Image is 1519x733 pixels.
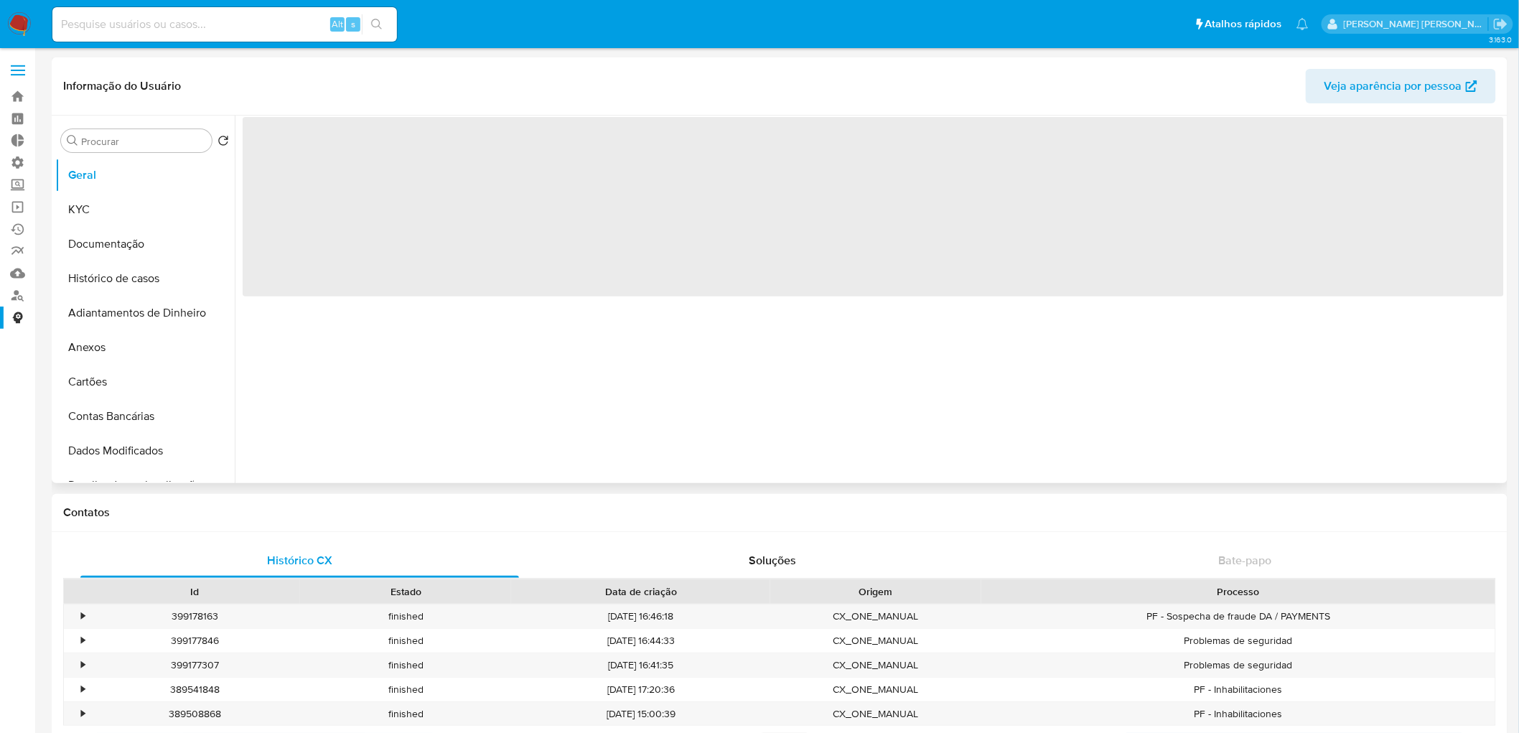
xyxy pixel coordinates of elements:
div: finished [300,702,511,726]
button: Documentação [55,227,235,261]
button: Histórico de casos [55,261,235,296]
button: KYC [55,192,235,227]
span: Alt [332,17,343,31]
div: Problemas de seguridad [981,629,1495,653]
div: Id [99,584,290,599]
div: [DATE] 16:46:18 [511,604,770,628]
h1: Informação do Usuário [63,79,181,93]
div: [DATE] 16:41:35 [511,653,770,677]
div: 399177307 [89,653,300,677]
div: [DATE] 15:00:39 [511,702,770,726]
div: • [81,658,85,672]
span: Veja aparência por pessoa [1324,69,1462,103]
button: Anexos [55,330,235,365]
div: Estado [310,584,501,599]
button: search-icon [362,14,391,34]
div: CX_ONE_MANUAL [770,702,981,726]
div: CX_ONE_MANUAL [770,653,981,677]
div: [DATE] 16:44:33 [511,629,770,653]
div: 399177846 [89,629,300,653]
div: finished [300,629,511,653]
span: ‌ [243,117,1504,297]
div: 389508868 [89,702,300,726]
div: finished [300,653,511,677]
div: PF - Sospecha de fraude DA / PAYMENTS [981,604,1495,628]
div: • [81,683,85,696]
div: PF - Inhabilitaciones [981,678,1495,701]
button: Veja aparência por pessoa [1306,69,1496,103]
div: finished [300,678,511,701]
button: Contas Bancárias [55,399,235,434]
span: Atalhos rápidos [1205,17,1282,32]
div: PF - Inhabilitaciones [981,702,1495,726]
div: finished [300,604,511,628]
a: Sair [1493,17,1508,32]
div: Origem [780,584,971,599]
button: Detalhe da geolocalização [55,468,235,503]
div: CX_ONE_MANUAL [770,678,981,701]
div: [DATE] 17:20:36 [511,678,770,701]
input: Procurar [81,135,206,148]
span: Soluções [749,552,796,569]
button: Dados Modificados [55,434,235,468]
div: CX_ONE_MANUAL [770,604,981,628]
span: s [351,17,355,31]
div: • [81,610,85,623]
input: Pesquise usuários ou casos... [52,15,397,34]
div: • [81,707,85,721]
div: • [81,634,85,648]
div: 389541848 [89,678,300,701]
div: Processo [991,584,1485,599]
p: luciana.joia@mercadopago.com.br [1344,17,1489,31]
button: Procurar [67,135,78,146]
h1: Contatos [63,505,1496,520]
button: Cartões [55,365,235,399]
div: Problemas de seguridad [981,653,1495,677]
div: 399178163 [89,604,300,628]
div: CX_ONE_MANUAL [770,629,981,653]
span: Bate-papo [1219,552,1272,569]
a: Notificações [1296,18,1309,30]
button: Retornar ao pedido padrão [218,135,229,151]
button: Geral [55,158,235,192]
span: Histórico CX [267,552,332,569]
div: Data de criação [521,584,760,599]
button: Adiantamentos de Dinheiro [55,296,235,330]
